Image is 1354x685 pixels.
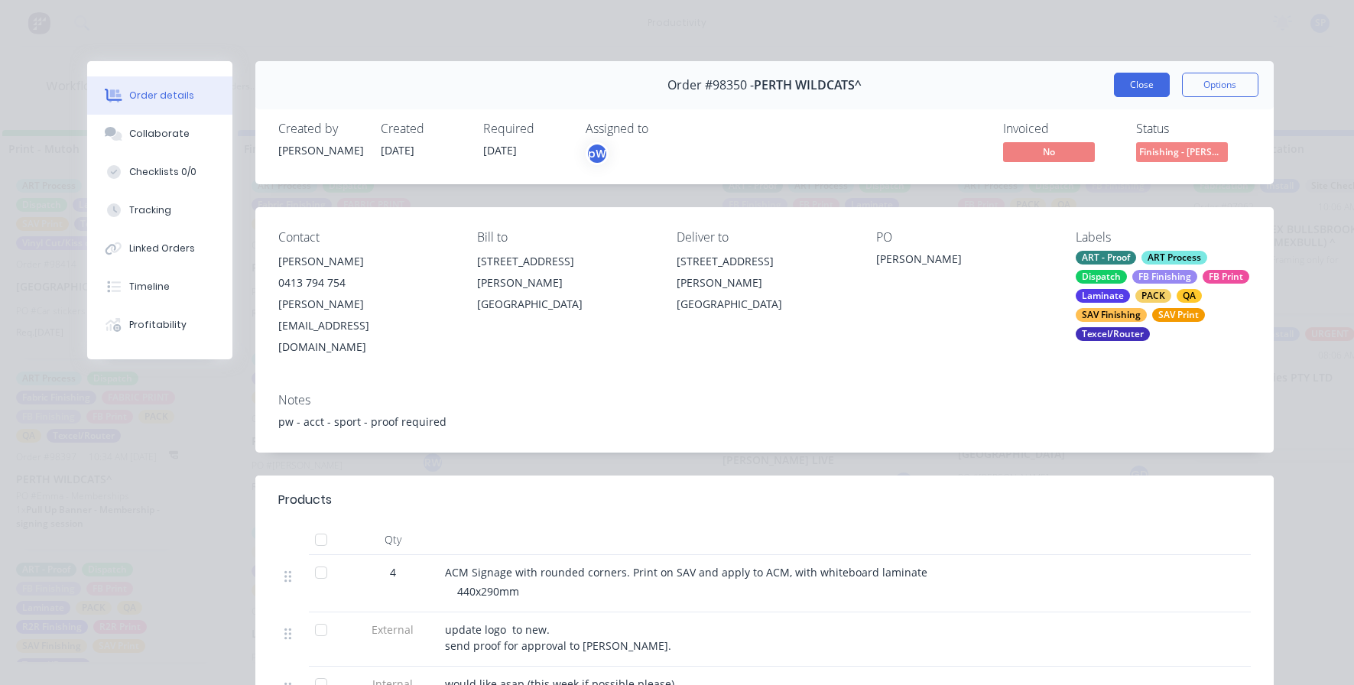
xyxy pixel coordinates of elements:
[278,230,453,245] div: Contact
[677,230,852,245] div: Deliver to
[87,191,232,229] button: Tracking
[381,122,465,136] div: Created
[278,142,362,158] div: [PERSON_NAME]
[87,115,232,153] button: Collaborate
[477,251,652,294] div: [STREET_ADDRESS][PERSON_NAME]
[1076,308,1147,322] div: SAV Finishing
[677,294,852,315] div: [GEOGRAPHIC_DATA]
[1003,142,1095,161] span: No
[278,491,332,509] div: Products
[278,251,453,272] div: [PERSON_NAME]
[278,272,453,294] div: 0413 794 754
[1076,270,1127,284] div: Dispatch
[667,78,754,93] span: Order #98350 -
[483,122,567,136] div: Required
[278,122,362,136] div: Created by
[1076,289,1130,303] div: Laminate
[586,122,739,136] div: Assigned to
[1152,308,1205,322] div: SAV Print
[129,127,190,141] div: Collaborate
[278,251,453,358] div: [PERSON_NAME]0413 794 754[PERSON_NAME][EMAIL_ADDRESS][DOMAIN_NAME]
[1136,122,1251,136] div: Status
[876,251,1051,272] div: [PERSON_NAME]
[129,318,187,332] div: Profitability
[353,622,433,638] span: External
[1136,142,1228,165] button: Finishing - [PERSON_NAME]...
[445,622,671,653] span: update logo to new. send proof for approval to [PERSON_NAME].
[87,153,232,191] button: Checklists 0/0
[477,251,652,315] div: [STREET_ADDRESS][PERSON_NAME][GEOGRAPHIC_DATA]
[347,524,439,555] div: Qty
[390,564,396,580] span: 4
[1141,251,1207,265] div: ART Process
[445,565,927,579] span: ACM Signage with rounded corners. Print on SAV and apply to ACM, with whiteboard laminate
[477,230,652,245] div: Bill to
[1177,289,1202,303] div: QA
[1076,251,1136,265] div: ART - Proof
[1136,142,1228,161] span: Finishing - [PERSON_NAME]...
[677,251,852,294] div: [STREET_ADDRESS][PERSON_NAME]
[87,306,232,344] button: Profitability
[586,142,609,165] button: pW
[754,78,862,93] span: PERTH WILDCATS^
[129,242,195,255] div: Linked Orders
[87,268,232,306] button: Timeline
[677,251,852,315] div: [STREET_ADDRESS][PERSON_NAME][GEOGRAPHIC_DATA]
[1182,73,1258,97] button: Options
[129,165,196,179] div: Checklists 0/0
[87,76,232,115] button: Order details
[129,89,194,102] div: Order details
[1003,122,1118,136] div: Invoiced
[457,584,519,599] span: 440x290mm
[483,143,517,157] span: [DATE]
[278,294,453,358] div: [PERSON_NAME][EMAIL_ADDRESS][DOMAIN_NAME]
[129,203,171,217] div: Tracking
[87,229,232,268] button: Linked Orders
[1132,270,1197,284] div: FB Finishing
[876,230,1051,245] div: PO
[1135,289,1171,303] div: PACK
[381,143,414,157] span: [DATE]
[477,294,652,315] div: [GEOGRAPHIC_DATA]
[1076,327,1150,341] div: Texcel/Router
[129,280,170,294] div: Timeline
[1203,270,1249,284] div: FB Print
[1076,230,1251,245] div: Labels
[278,393,1251,407] div: Notes
[1114,73,1170,97] button: Close
[278,414,1251,430] div: pw - acct - sport - proof required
